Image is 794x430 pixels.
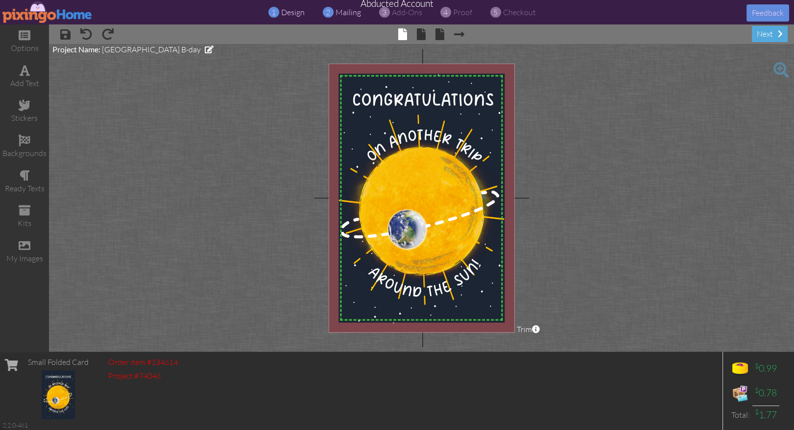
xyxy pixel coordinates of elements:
[443,7,448,18] span: 4
[746,4,789,22] button: Feedback
[388,67,395,75] span: X
[427,66,431,76] span: X
[2,421,28,430] div: 2.2.0-461
[431,66,436,76] span: X
[378,67,382,76] span: X
[461,67,467,75] span: X
[512,66,518,75] span: X
[329,66,335,76] span: X
[755,362,759,370] sup: $
[484,67,496,75] span: X
[752,406,779,424] td: 1.77
[382,67,388,76] span: X
[357,68,362,75] span: X
[500,68,505,78] span: X
[382,7,386,18] span: 3
[452,68,456,75] span: X
[443,68,447,76] span: X
[730,359,750,379] img: points-icon.png
[728,406,752,424] td: Total:
[479,67,484,75] span: X
[436,66,439,77] span: X
[395,66,398,76] span: X
[503,7,536,17] span: checkout
[404,65,409,76] span: X
[281,7,305,17] span: design
[392,7,422,17] span: add-ons
[362,68,367,75] span: X
[335,67,340,76] span: X
[493,7,498,18] span: 5
[467,67,479,75] span: X
[730,384,750,403] img: expense-icon.png
[367,67,373,76] span: X
[108,357,178,368] div: Order item #134614
[517,324,540,335] span: Trim
[340,67,346,76] span: X
[505,67,512,76] span: X
[755,386,759,394] sup: $
[421,67,427,76] span: X
[52,45,100,54] span: Project Name:
[336,7,361,17] span: mailing
[755,407,759,416] sup: $
[415,67,421,76] span: X
[398,66,404,76] span: X
[456,68,461,76] span: X
[2,1,93,23] img: pixingo logo
[373,67,378,76] span: X
[752,26,788,42] div: next
[447,68,452,75] span: X
[42,370,75,419] img: 134383-1-1754353990986-44e55e88aa5ca489-qa.jpg
[752,381,779,406] td: 0.78
[346,67,352,76] span: X
[496,68,500,78] span: X
[326,7,330,18] span: 2
[752,357,779,381] td: 0.99
[271,7,276,18] span: 1
[409,65,415,76] span: X
[102,45,201,54] span: [GEOGRAPHIC_DATA] B-day
[439,68,443,75] span: X
[28,357,89,368] div: Small Folded Card
[352,68,357,75] span: X
[453,7,472,17] span: proof
[108,370,178,382] div: Project #74046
